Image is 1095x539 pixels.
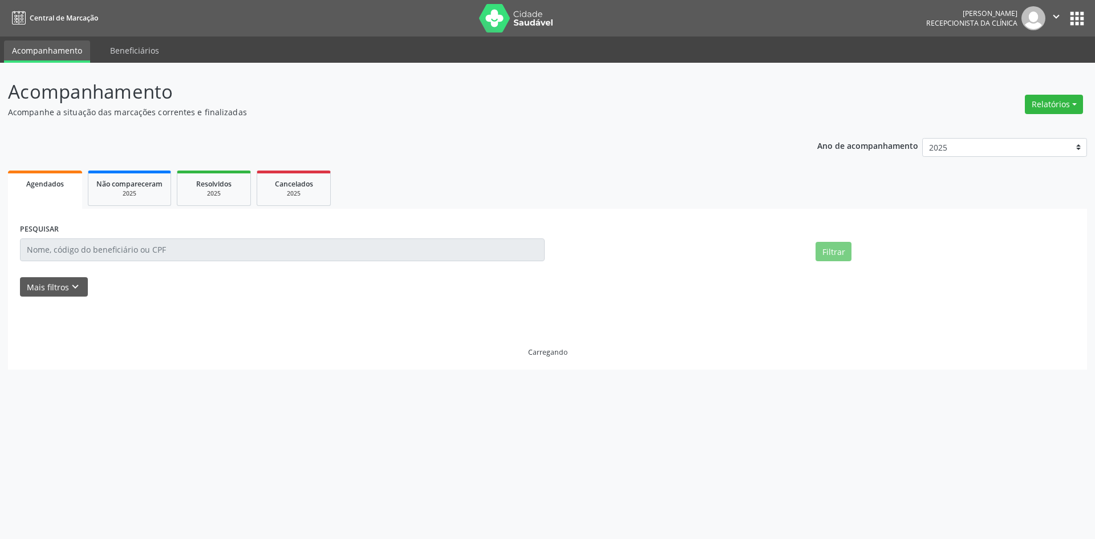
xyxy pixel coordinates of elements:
span: Recepcionista da clínica [926,18,1017,28]
p: Ano de acompanhamento [817,138,918,152]
button:  [1045,6,1067,30]
div: 2025 [96,189,163,198]
div: 2025 [265,189,322,198]
p: Acompanhe a situação das marcações correntes e finalizadas [8,106,763,118]
a: Beneficiários [102,40,167,60]
span: Não compareceram [96,179,163,189]
button: Filtrar [816,242,851,261]
span: Cancelados [275,179,313,189]
input: Nome, código do beneficiário ou CPF [20,238,545,261]
div: [PERSON_NAME] [926,9,1017,18]
a: Acompanhamento [4,40,90,63]
span: Agendados [26,179,64,189]
div: 2025 [185,189,242,198]
p: Acompanhamento [8,78,763,106]
div: Carregando [528,347,567,357]
span: Resolvidos [196,179,232,189]
i:  [1050,10,1062,23]
button: Relatórios [1025,95,1083,114]
img: img [1021,6,1045,30]
span: Central de Marcação [30,13,98,23]
i: keyboard_arrow_down [69,281,82,293]
a: Central de Marcação [8,9,98,27]
button: apps [1067,9,1087,29]
label: PESQUISAR [20,221,59,238]
button: Mais filtroskeyboard_arrow_down [20,277,88,297]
